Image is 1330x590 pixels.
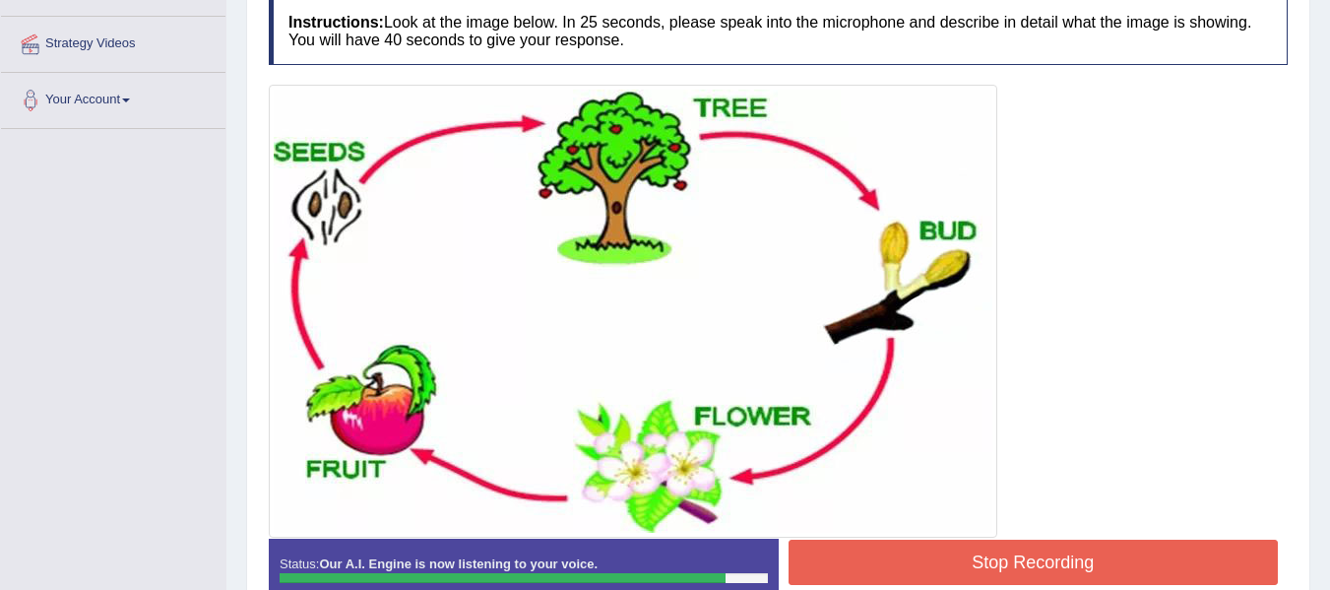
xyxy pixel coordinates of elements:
strong: Our A.I. Engine is now listening to your voice. [319,557,598,571]
b: Instructions: [288,14,384,31]
a: Strategy Videos [1,17,225,66]
button: Stop Recording [789,540,1279,585]
a: Your Account [1,73,225,122]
